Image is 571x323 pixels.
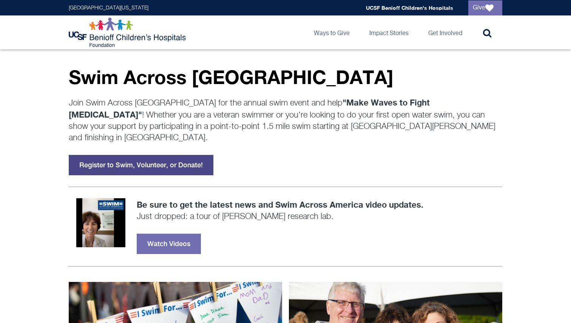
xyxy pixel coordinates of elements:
a: [GEOGRAPHIC_DATA][US_STATE] [69,5,148,11]
a: Watch Videos [137,234,201,254]
a: Ways to Give [308,15,356,49]
p: Join Swim Across [GEOGRAPHIC_DATA] for the annual swim event and help ! Whether you are a veteran... [69,97,502,144]
a: Get Involved [422,15,468,49]
p: Swim Across [GEOGRAPHIC_DATA] [69,67,502,87]
a: Give [468,0,502,15]
a: Register to Swim, Volunteer, or Donate! [69,155,213,175]
img: Dr. Julie Saba [69,191,133,255]
strong: Be sure to get the latest news and Swim Across America video updates. [137,200,423,210]
p: Just dropped: a tour of [PERSON_NAME] research lab. [69,199,502,222]
a: UCSF Benioff Children's Hospitals [366,5,453,11]
a: Impact Stories [363,15,415,49]
img: Logo for UCSF Benioff Children's Hospitals Foundation [69,17,188,47]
